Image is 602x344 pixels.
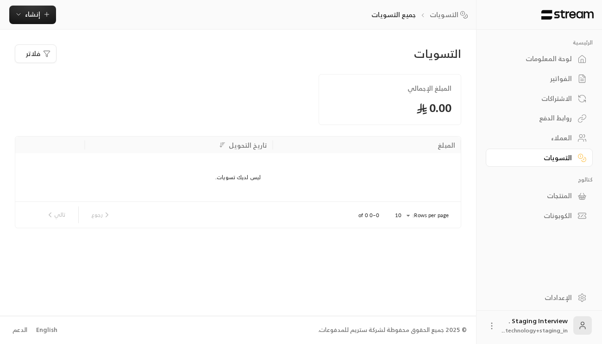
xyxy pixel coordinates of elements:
[497,94,572,103] div: الاشتراكات
[15,44,56,63] button: فلاتر
[486,50,593,68] a: لوحة المعلومات
[486,129,593,147] a: العملاء
[486,89,593,107] a: الاشتراكات
[497,211,572,220] div: الكوبونات
[229,139,267,151] div: تاريخ التحويل
[15,153,461,201] div: ليس لديك تسويات.
[217,139,228,150] button: Sort
[390,210,413,221] div: 10
[371,10,471,19] nav: breadcrumb
[358,212,379,219] p: 0–0 of 0
[486,109,593,127] a: روابط الدفع
[497,293,572,302] div: الإعدادات
[497,133,572,143] div: العملاء
[497,153,572,163] div: التسويات
[497,191,572,200] div: المنتجات
[430,10,471,19] a: التسويات
[413,212,449,219] p: Rows per page:
[502,325,568,335] span: technology+staging_in...
[371,10,416,19] p: جميع التسويات
[540,10,595,20] img: Logo
[9,6,56,24] button: إنشاء
[497,54,572,63] div: لوحة المعلومات
[486,207,593,225] a: الكوبونات
[438,139,455,151] div: المبلغ
[328,100,451,115] span: 0.00
[497,74,572,83] div: الفواتير
[25,8,40,20] span: إنشاء
[497,113,572,123] div: روابط الدفع
[318,325,467,335] div: © 2025 جميع الحقوق محفوظة لشركة ستريم للمدفوعات.
[486,39,593,46] p: الرئيسية
[486,176,593,183] p: كتالوج
[328,84,451,93] span: المبلغ الإجمالي
[486,70,593,88] a: الفواتير
[486,149,593,167] a: التسويات
[486,288,593,306] a: الإعدادات
[502,316,568,335] div: Staging Interview .
[26,49,40,58] span: فلاتر
[486,187,593,205] a: المنتجات
[36,325,57,335] div: English
[9,322,30,338] a: الدعم
[395,46,461,61] div: التسويات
